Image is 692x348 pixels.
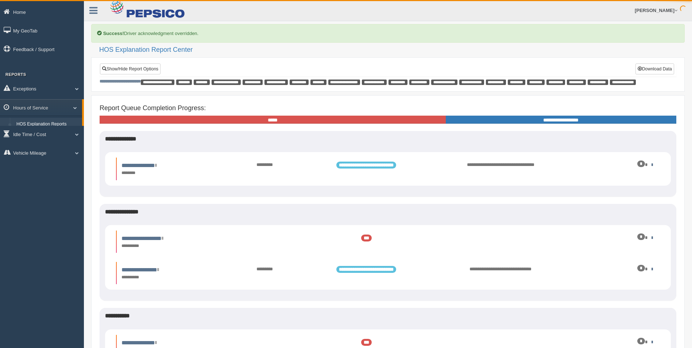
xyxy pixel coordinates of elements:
[116,231,660,253] li: Expand
[91,24,685,43] div: Driver acknowledgment overridden.
[100,63,161,74] a: Show/Hide Report Options
[635,63,674,74] button: Download Data
[103,31,124,36] b: Success!
[116,262,660,284] li: Expand
[99,46,685,54] h2: HOS Explanation Report Center
[116,158,660,180] li: Expand
[13,118,82,131] a: HOS Explanation Reports
[100,105,676,112] h4: Report Queue Completion Progress:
